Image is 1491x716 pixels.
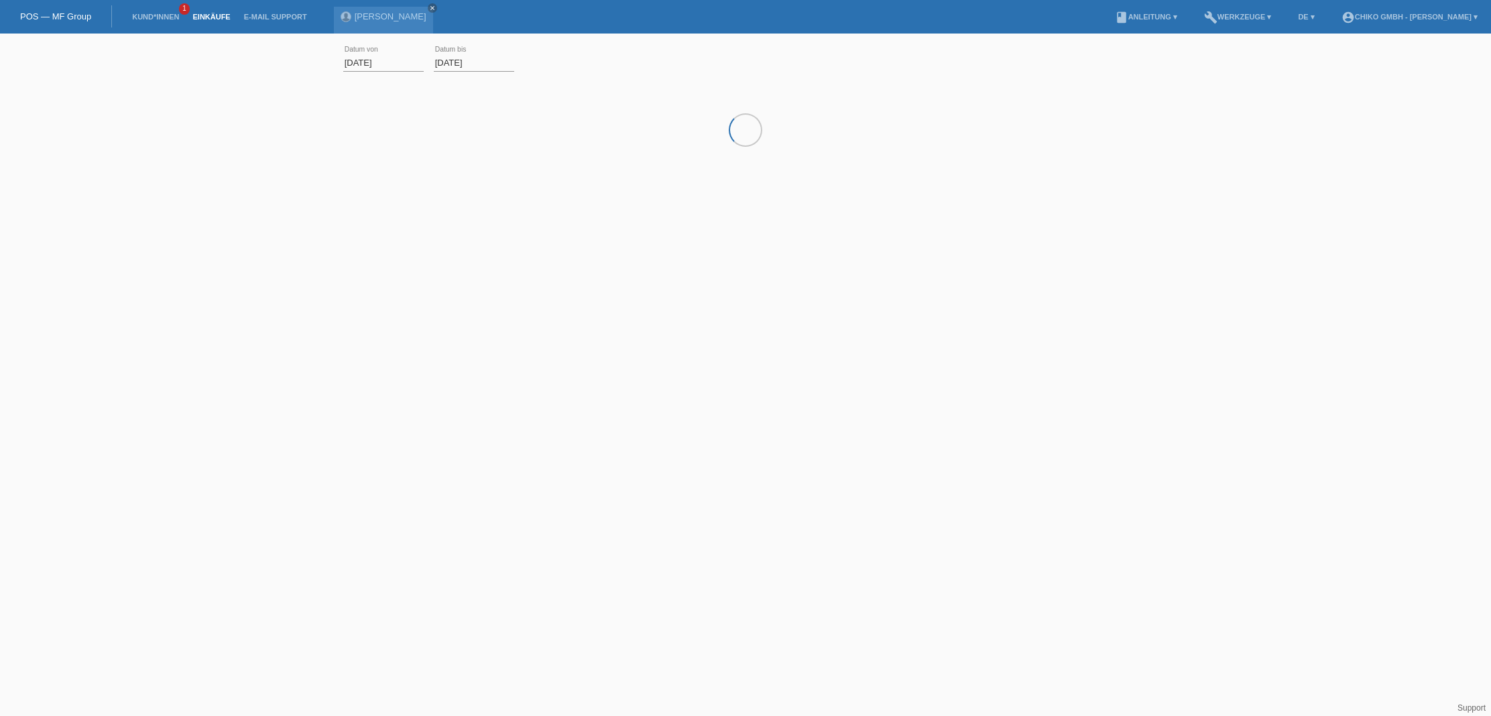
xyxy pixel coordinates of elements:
a: close [428,3,437,13]
a: Kund*innen [125,13,186,21]
a: [PERSON_NAME] [355,11,426,21]
i: close [429,5,436,11]
a: POS — MF Group [20,11,91,21]
span: 1 [179,3,190,15]
a: buildWerkzeuge ▾ [1197,13,1278,21]
i: book [1115,11,1128,24]
a: E-Mail Support [237,13,314,21]
a: Einkäufe [186,13,237,21]
a: bookAnleitung ▾ [1108,13,1184,21]
i: account_circle [1341,11,1355,24]
a: DE ▾ [1291,13,1321,21]
a: account_circleChiko GmbH - [PERSON_NAME] ▾ [1335,13,1484,21]
a: Support [1457,703,1486,713]
i: build [1204,11,1217,24]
